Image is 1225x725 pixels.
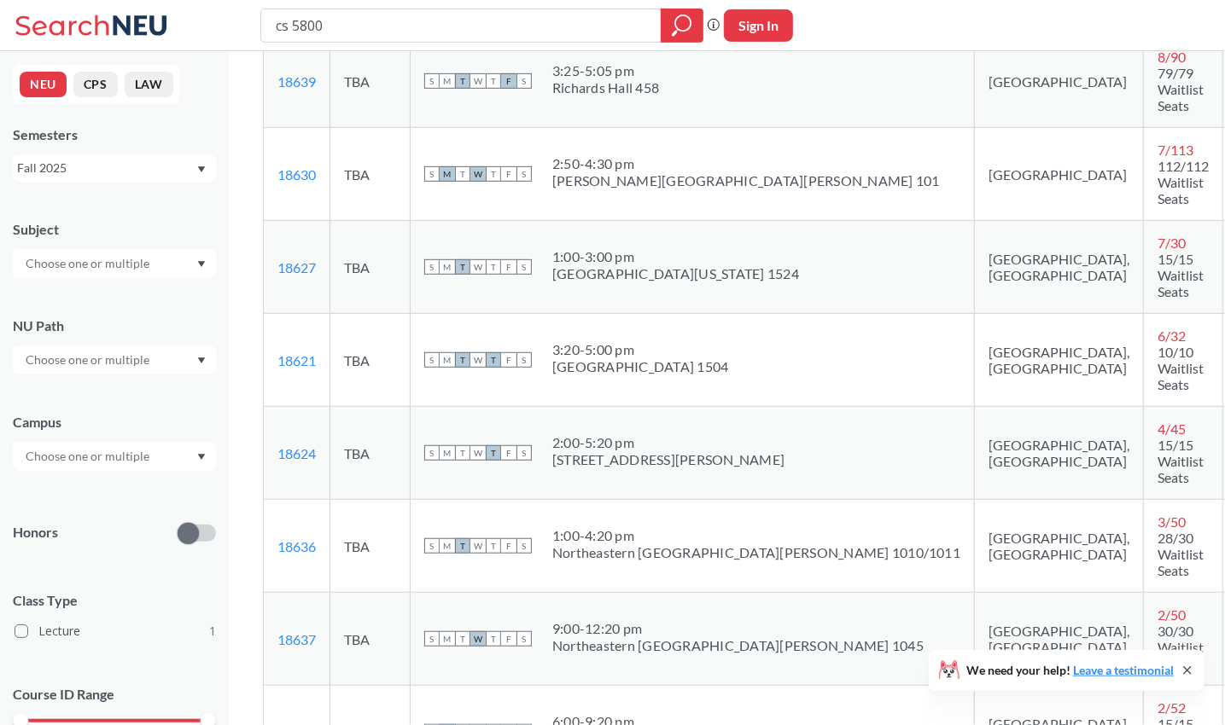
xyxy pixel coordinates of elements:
[13,442,216,471] div: Dropdown arrow
[1158,235,1186,251] span: 7 / 30
[501,73,516,89] span: F
[552,527,960,544] div: 1:00 - 4:20 pm
[552,62,659,79] div: 3:25 - 5:05 pm
[424,538,440,554] span: S
[455,445,470,461] span: T
[197,261,206,268] svg: Dropdown arrow
[1158,437,1204,485] span: 15/15 Waitlist Seats
[424,445,440,461] span: S
[486,631,501,647] span: T
[277,445,316,461] a: 18624
[470,73,486,89] span: W
[1158,251,1204,299] span: 15/15 Waitlist Seats
[440,259,455,275] span: M
[274,11,649,40] input: Class, professor, course number, "phrase"
[455,259,470,275] span: T
[330,221,411,314] td: TBA
[15,620,216,642] label: Lecture
[1158,328,1186,344] span: 6 / 32
[516,538,532,554] span: S
[501,166,516,182] span: F
[975,128,1144,221] td: [GEOGRAPHIC_DATA]
[1158,49,1186,65] span: 8 / 90
[440,445,455,461] span: M
[17,446,160,467] input: Choose one or multiple
[552,265,799,282] div: [GEOGRAPHIC_DATA][US_STATE] 1524
[470,259,486,275] span: W
[552,248,799,265] div: 1:00 - 3:00 pm
[330,593,411,686] td: TBA
[1158,699,1186,716] span: 2 / 52
[975,407,1144,500] td: [GEOGRAPHIC_DATA], [GEOGRAPHIC_DATA]
[552,620,924,637] div: 9:00 - 12:20 pm
[552,544,960,561] div: Northeastern [GEOGRAPHIC_DATA][PERSON_NAME] 1010/1011
[975,35,1144,128] td: [GEOGRAPHIC_DATA]
[552,637,924,654] div: Northeastern [GEOGRAPHIC_DATA][PERSON_NAME] 1045
[1073,663,1174,677] a: Leave a testimonial
[455,352,470,368] span: T
[516,445,532,461] span: S
[13,154,216,182] div: Fall 2025Dropdown arrow
[486,445,501,461] span: T
[424,259,440,275] span: S
[330,407,411,500] td: TBA
[501,352,516,368] span: F
[1158,65,1204,113] span: 79/79 Waitlist Seats
[516,166,532,182] span: S
[277,73,316,90] a: 18639
[470,631,486,647] span: W
[13,591,216,610] span: Class Type
[1158,606,1186,623] span: 2 / 50
[470,538,486,554] span: W
[455,538,470,554] span: T
[501,538,516,554] span: F
[516,352,532,368] span: S
[552,155,940,172] div: 2:50 - 4:30 pm
[277,631,316,647] a: 18637
[724,9,793,42] button: Sign In
[424,631,440,647] span: S
[424,352,440,368] span: S
[277,259,316,275] a: 18627
[672,14,692,38] svg: magnifying glass
[424,166,440,182] span: S
[277,352,316,368] a: 18621
[13,523,58,542] p: Honors
[1158,344,1204,392] span: 10/10 Waitlist Seats
[1158,142,1193,158] span: 7 / 113
[209,622,216,641] span: 1
[552,434,785,451] div: 2:00 - 5:20 pm
[975,593,1144,686] td: [GEOGRAPHIC_DATA], [GEOGRAPHIC_DATA]
[516,259,532,275] span: S
[552,451,785,468] div: [STREET_ADDRESS][PERSON_NAME]
[1158,623,1204,671] span: 30/30 Waitlist Seats
[1158,158,1209,206] span: 112/112 Waitlist Seats
[13,316,216,335] div: NU Path
[470,445,486,461] span: W
[486,166,501,182] span: T
[552,172,940,189] div: [PERSON_NAME][GEOGRAPHIC_DATA][PERSON_NAME] 101
[73,72,118,97] button: CPS
[13,220,216,239] div: Subject
[440,73,455,89] span: M
[486,538,501,554] span: T
[440,166,455,182] span: M
[552,79,659,96] div: Richards Hall 458
[975,500,1144,593] td: [GEOGRAPHIC_DATA], [GEOGRAPHIC_DATA]
[13,125,216,144] div: Semesters
[330,500,411,593] td: TBA
[440,538,455,554] span: M
[975,314,1144,407] td: [GEOGRAPHIC_DATA], [GEOGRAPHIC_DATA]
[424,73,440,89] span: S
[197,166,206,173] svg: Dropdown arrow
[17,159,195,177] div: Fall 2025
[440,631,455,647] span: M
[330,128,411,221] td: TBA
[470,352,486,368] span: W
[470,166,486,182] span: W
[277,166,316,183] a: 18630
[486,73,501,89] span: T
[197,454,206,461] svg: Dropdown arrow
[1158,420,1186,437] span: 4 / 45
[13,413,216,432] div: Campus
